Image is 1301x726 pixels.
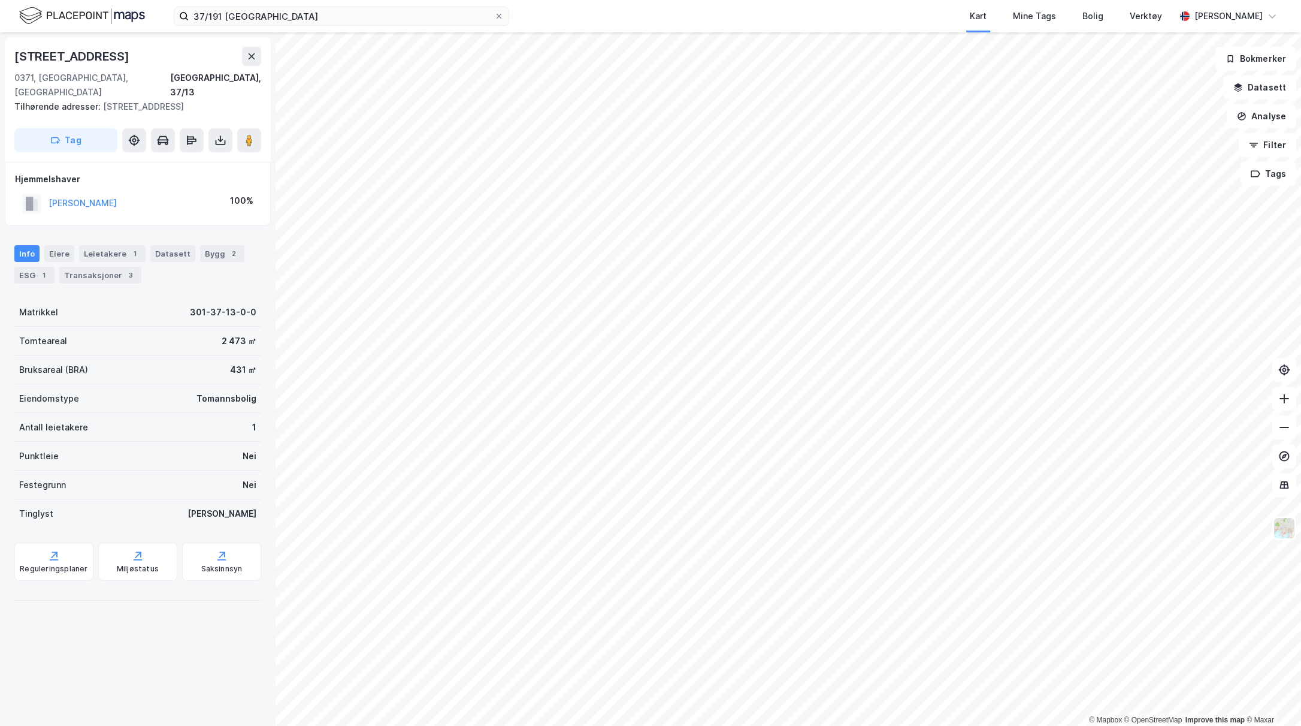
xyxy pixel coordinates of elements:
div: Festegrunn [19,478,66,492]
div: [STREET_ADDRESS] [14,100,252,114]
button: Filter [1239,133,1296,157]
div: Tomteareal [19,334,67,348]
img: logo.f888ab2527a4732fd821a326f86c7f29.svg [19,5,145,26]
div: Reguleringsplaner [20,564,87,574]
button: Analyse [1227,104,1296,128]
div: Leietakere [79,245,146,262]
div: Eiere [44,245,74,262]
div: Kart [970,9,987,23]
div: Punktleie [19,449,59,463]
div: [STREET_ADDRESS] [14,47,132,66]
input: Søk på adresse, matrikkel, gårdeiere, leietakere eller personer [189,7,494,25]
button: Datasett [1223,76,1296,100]
div: Miljøstatus [117,564,159,574]
div: Bruksareal (BRA) [19,363,88,377]
div: Verktøy [1130,9,1162,23]
div: Info [14,245,40,262]
div: Bygg [200,245,244,262]
div: Nei [243,478,256,492]
div: ESG [14,267,55,284]
div: 1 [129,248,141,260]
img: Z [1273,517,1296,540]
div: Tinglyst [19,507,53,521]
div: 1 [38,269,50,281]
div: Eiendomstype [19,391,79,406]
div: [PERSON_NAME] [1194,9,1263,23]
div: Hjemmelshaver [15,172,261,186]
button: Tag [14,128,117,152]
div: Datasett [150,245,195,262]
div: Bolig [1082,9,1103,23]
div: 100% [230,194,253,208]
div: Transaksjoner [59,267,141,284]
button: Bokmerker [1215,47,1296,71]
div: Nei [243,449,256,463]
div: 3 [125,269,137,281]
div: Kontrollprogram for chat [1241,668,1301,726]
a: OpenStreetMap [1124,716,1182,724]
div: 431 ㎡ [230,363,256,377]
a: Mapbox [1089,716,1122,724]
div: 2 473 ㎡ [222,334,256,348]
div: [PERSON_NAME] [187,507,256,521]
span: Tilhørende adresser: [14,101,103,112]
div: 0371, [GEOGRAPHIC_DATA], [GEOGRAPHIC_DATA] [14,71,170,100]
div: [GEOGRAPHIC_DATA], 37/13 [170,71,261,100]
div: Matrikkel [19,305,58,320]
div: 1 [252,420,256,435]
a: Improve this map [1185,716,1245,724]
div: 301-37-13-0-0 [190,305,256,320]
div: Antall leietakere [19,420,88,435]
div: Saksinnsyn [201,564,243,574]
div: Mine Tags [1013,9,1056,23]
div: 2 [228,248,240,260]
iframe: Chat Widget [1241,668,1301,726]
button: Tags [1241,162,1296,186]
div: Tomannsbolig [196,391,256,406]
